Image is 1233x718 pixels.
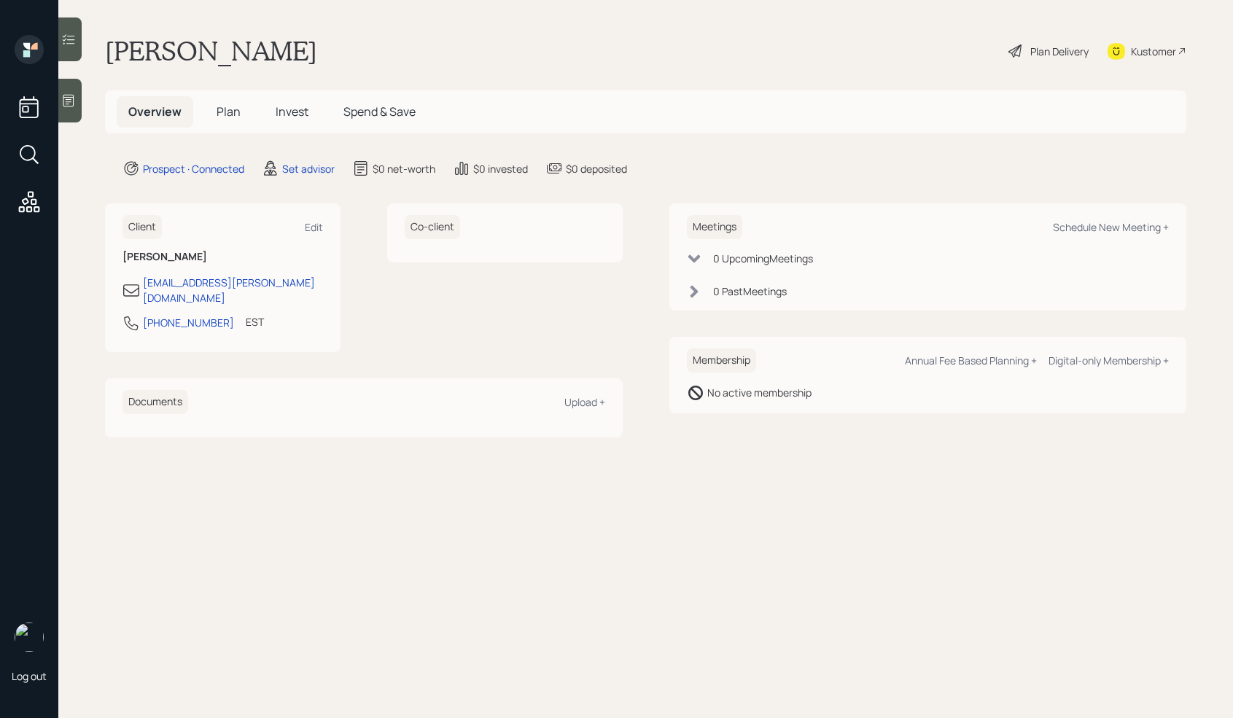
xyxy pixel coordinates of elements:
span: Spend & Save [343,104,416,120]
div: Plan Delivery [1030,44,1089,59]
div: $0 net-worth [373,161,435,176]
div: 0 Upcoming Meeting s [713,251,813,266]
div: Prospect · Connected [143,161,244,176]
h6: Client [122,215,162,239]
div: $0 deposited [566,161,627,176]
div: Log out [12,669,47,683]
h6: [PERSON_NAME] [122,251,323,263]
div: $0 invested [473,161,528,176]
div: Schedule New Meeting + [1053,220,1169,234]
span: Invest [276,104,308,120]
h6: Co-client [405,215,460,239]
div: 0 Past Meeting s [713,284,787,299]
h1: [PERSON_NAME] [105,35,317,67]
img: retirable_logo.png [15,623,44,652]
div: Annual Fee Based Planning + [905,354,1037,367]
div: Digital-only Membership + [1049,354,1169,367]
span: Overview [128,104,182,120]
div: No active membership [707,385,812,400]
div: Upload + [564,395,605,409]
span: Plan [217,104,241,120]
div: Set advisor [282,161,335,176]
div: [EMAIL_ADDRESS][PERSON_NAME][DOMAIN_NAME] [143,275,323,305]
h6: Membership [687,348,756,372]
div: Edit [305,220,323,234]
div: Kustomer [1131,44,1176,59]
h6: Meetings [687,215,742,239]
div: EST [246,314,264,329]
h6: Documents [122,390,188,414]
div: [PHONE_NUMBER] [143,315,234,330]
